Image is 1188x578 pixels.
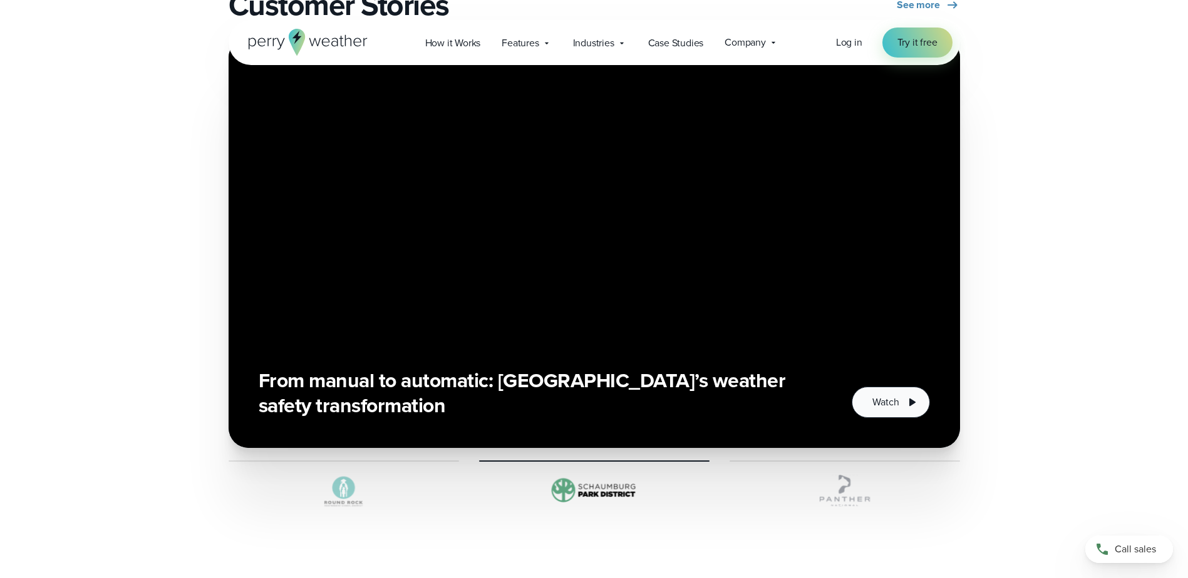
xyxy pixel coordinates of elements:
[852,387,929,418] button: Watch
[425,36,481,51] span: How it Works
[872,395,899,410] span: Watch
[1115,542,1156,557] span: Call sales
[725,35,766,50] span: Company
[502,36,539,51] span: Features
[638,30,715,56] a: Case Studies
[573,36,614,51] span: Industries
[836,35,862,49] span: Log in
[259,368,822,418] h3: From manual to automatic: [GEOGRAPHIC_DATA]’s weather safety transformation
[882,28,953,58] a: Try it free
[479,472,710,509] img: Schaumburg-Park-District-1.svg
[229,38,960,448] div: 2 of 3
[897,35,937,50] span: Try it free
[229,472,459,509] img: Round Rock ISD Logo
[229,38,960,448] div: slideshow
[730,472,960,509] img: Panther-National.svg
[648,36,704,51] span: Case Studies
[415,30,492,56] a: How it Works
[1085,535,1173,563] a: Call sales
[836,35,862,50] a: Log in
